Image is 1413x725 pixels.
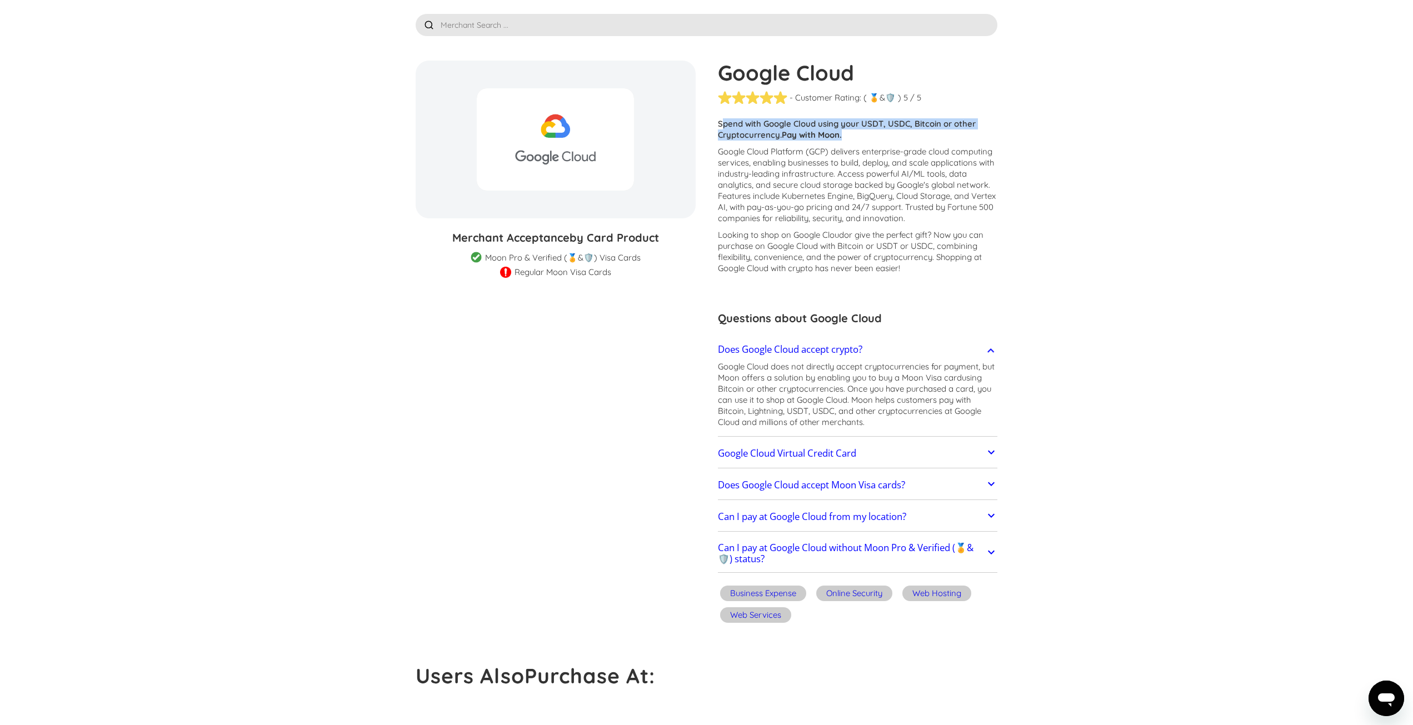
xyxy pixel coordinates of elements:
div: Web Services [730,609,781,621]
div: / 5 [910,92,921,103]
a: Can I pay at Google Cloud without Moon Pro & Verified (🏅&🛡️) status? [718,537,998,570]
div: Business Expense [730,588,796,599]
a: Web Services [718,606,793,627]
h2: Google Cloud Virtual Credit Card [718,448,856,459]
input: Merchant Search ... [416,14,998,36]
div: 🏅&🛡️ [869,92,896,103]
div: Regular Moon Visa Cards [515,267,611,278]
strong: Users Also [416,663,525,688]
h2: Does Google Cloud accept Moon Visa cards? [718,479,905,491]
strong: Pay with Moon. [782,129,842,140]
div: Web Hosting [912,588,961,599]
h3: Merchant Acceptance [416,229,696,246]
h2: Can I pay at Google Cloud without Moon Pro & Verified (🏅&🛡️) status? [718,542,985,564]
h2: Does Google Cloud accept crypto? [718,344,862,355]
p: Looking to shop on Google Cloud ? Now you can purchase on Google Cloud with Bitcoin or USDT or US... [718,229,998,274]
span: by Card Product [570,231,659,244]
div: ) [898,92,901,103]
h2: Can I pay at Google Cloud from my location? [718,511,906,522]
a: Does Google Cloud accept Moon Visa cards? [718,473,998,497]
a: Does Google Cloud accept crypto? [718,338,998,361]
p: Spend with Google Cloud using your USDT, USDC, Bitcoin or other Cryptocurrency. [718,118,998,141]
p: Google Cloud Platform (GCP) delivers enterprise-grade cloud computing services, enabling business... [718,146,998,224]
div: ( [863,92,867,103]
div: Moon Pro & Verified (🏅&🛡️) Visa Cards [485,252,641,263]
div: - Customer Rating: [790,92,861,103]
a: Online Security [814,584,895,606]
div: Online Security [826,588,882,599]
div: 5 [903,92,908,103]
span: or give the perfect gift [844,229,927,240]
h3: Questions about Google Cloud [718,310,998,327]
a: Can I pay at Google Cloud from my location? [718,506,998,529]
strong: : [649,663,655,688]
iframe: Кнопка запуска окна обмена сообщениями [1369,681,1404,716]
strong: Purchase At [525,663,649,688]
h1: Google Cloud [718,61,998,85]
a: Web Hosting [900,584,973,606]
a: Google Cloud Virtual Credit Card [718,442,998,465]
p: Google Cloud does not directly accept cryptocurrencies for payment, but Moon offers a solution by... [718,361,998,428]
a: Business Expense [718,584,808,606]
